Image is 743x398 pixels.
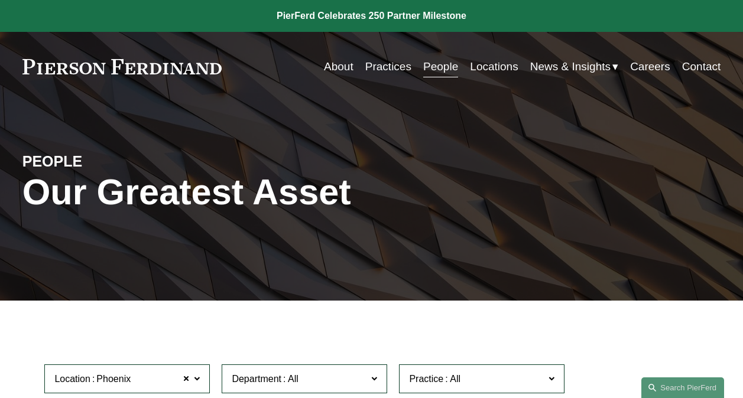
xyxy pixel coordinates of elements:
[409,374,443,384] span: Practice
[96,371,131,387] span: Phoenix
[365,56,411,78] a: Practices
[232,374,281,384] span: Department
[530,57,611,77] span: News & Insights
[470,56,518,78] a: Locations
[641,377,724,398] a: Search this site
[324,56,353,78] a: About
[682,56,721,78] a: Contact
[54,374,90,384] span: Location
[22,152,197,171] h4: PEOPLE
[530,56,618,78] a: folder dropdown
[630,56,670,78] a: Careers
[423,56,458,78] a: People
[22,171,488,213] h1: Our Greatest Asset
